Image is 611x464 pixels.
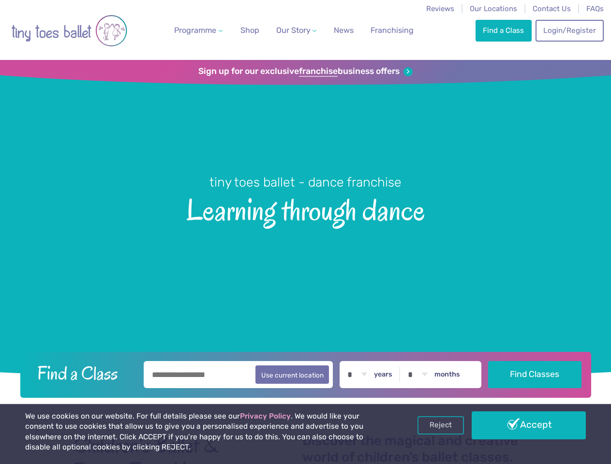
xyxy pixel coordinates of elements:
a: Reviews [426,4,454,13]
a: Our Story [272,21,320,40]
a: Contact Us [533,4,571,13]
span: Our Story [276,26,311,35]
span: Programme [174,26,216,35]
a: Accept [472,411,586,439]
span: Shop [240,26,259,35]
label: years [374,370,392,379]
a: Reject [417,416,464,435]
span: Franchising [371,26,414,35]
span: News [334,26,354,35]
a: Find a Class [476,20,532,41]
a: FAQs [586,4,604,13]
a: Privacy Policy [240,412,291,420]
strong: franchise [299,66,338,77]
h2: Find a Class [30,361,137,385]
a: Our Locations [470,4,517,13]
a: Sign up for our exclusivefranchisebusiness offers [198,66,413,77]
a: Franchising [367,21,417,40]
a: Programme [170,21,226,40]
button: Find Classes [488,361,581,388]
img: tiny toes ballet [11,6,127,55]
span: Learning through dance [15,191,596,227]
p: We use cookies on our website. For full details please see our . We would like your consent to us... [25,411,389,453]
small: tiny toes ballet - dance franchise [209,174,402,190]
button: Use current location [255,365,329,384]
a: Login/Register [536,20,603,41]
a: Shop [237,21,263,40]
label: months [434,370,460,379]
a: News [330,21,358,40]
